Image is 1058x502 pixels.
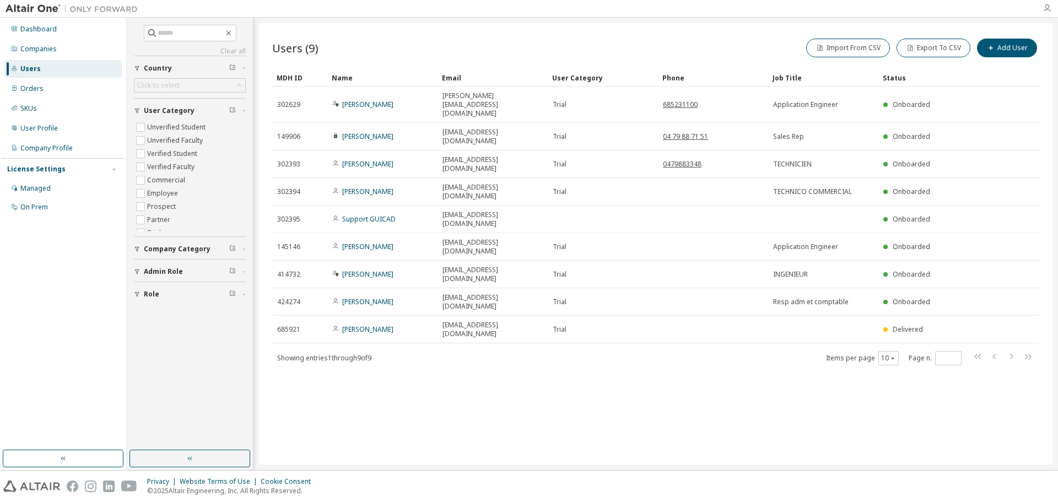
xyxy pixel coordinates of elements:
[893,269,930,279] span: Onboarded
[20,124,58,133] div: User Profile
[144,267,183,276] span: Admin Role
[773,160,812,169] span: TECHNICIEN
[342,187,393,196] a: [PERSON_NAME]
[909,351,962,365] span: Page n.
[806,39,890,57] button: Import From CSV
[20,203,48,212] div: On Prem
[442,69,543,87] div: Email
[553,325,566,334] span: Trial
[553,100,566,109] span: Trial
[553,270,566,279] span: Trial
[277,298,300,306] span: 424274
[261,477,317,486] div: Cookie Consent
[773,298,849,306] span: Resp adm et comptable
[147,200,178,213] label: Prospect
[662,69,764,87] div: Phone
[272,40,319,56] span: Users (9)
[147,213,172,226] label: Partner
[342,100,393,109] a: [PERSON_NAME]
[7,165,66,174] div: License Settings
[134,282,246,306] button: Role
[20,104,37,113] div: SKUs
[773,100,838,109] span: Application Engineer
[553,132,566,141] span: Trial
[893,297,930,306] span: Onboarded
[342,132,393,141] a: [PERSON_NAME]
[442,321,543,338] span: [EMAIL_ADDRESS][DOMAIN_NAME]
[147,174,187,187] label: Commercial
[144,106,195,115] span: User Category
[773,69,874,87] div: Job Title
[144,64,172,73] span: Country
[277,270,300,279] span: 414732
[277,353,371,363] span: Showing entries 1 through 9 of 9
[442,183,543,201] span: [EMAIL_ADDRESS][DOMAIN_NAME]
[147,121,208,134] label: Unverified Student
[134,56,246,80] button: Country
[663,100,698,109] tcxspan: Call 685231100 via 3CX
[893,214,930,224] span: Onboarded
[147,486,317,495] p: © 2025 Altair Engineering, Inc. All Rights Reserved.
[229,106,236,115] span: Clear filter
[147,160,197,174] label: Verified Faculty
[442,91,543,118] span: [PERSON_NAME][EMAIL_ADDRESS][DOMAIN_NAME]
[442,266,543,283] span: [EMAIL_ADDRESS][DOMAIN_NAME]
[134,47,246,56] a: Clear all
[67,481,78,492] img: facebook.svg
[147,226,163,240] label: Trial
[20,64,41,73] div: Users
[553,242,566,251] span: Trial
[663,132,708,141] tcxspan: Call 04 79 88 71 51 via 3CX
[342,325,393,334] a: [PERSON_NAME]
[442,293,543,311] span: [EMAIL_ADDRESS][DOMAIN_NAME]
[6,3,143,14] img: Altair One
[137,81,180,90] div: Click to select
[3,481,60,492] img: altair_logo.svg
[881,354,896,363] button: 10
[553,160,566,169] span: Trial
[147,477,180,486] div: Privacy
[342,242,393,251] a: [PERSON_NAME]
[277,100,300,109] span: 302629
[893,100,930,109] span: Onboarded
[553,187,566,196] span: Trial
[147,147,199,160] label: Verified Student
[85,481,96,492] img: instagram.svg
[826,351,899,365] span: Items per page
[229,245,236,253] span: Clear filter
[442,128,543,145] span: [EMAIL_ADDRESS][DOMAIN_NAME]
[773,242,838,251] span: Application Engineer
[103,481,115,492] img: linkedin.svg
[134,260,246,284] button: Admin Role
[277,325,300,334] span: 685921
[332,69,433,87] div: Name
[229,267,236,276] span: Clear filter
[342,214,396,224] a: Support GUICAD
[20,84,44,93] div: Orders
[147,134,205,147] label: Unverified Faculty
[134,99,246,123] button: User Category
[663,159,701,169] tcxspan: Call 0479883348 via 3CX
[277,69,323,87] div: MDH ID
[277,160,300,169] span: 302393
[553,298,566,306] span: Trial
[147,187,180,200] label: Employee
[342,297,393,306] a: [PERSON_NAME]
[893,325,923,334] span: Delivered
[20,45,57,53] div: Companies
[893,159,930,169] span: Onboarded
[893,132,930,141] span: Onboarded
[897,39,970,57] button: Export To CSV
[20,25,57,34] div: Dashboard
[883,69,973,87] div: Status
[229,64,236,73] span: Clear filter
[277,132,300,141] span: 149906
[277,242,300,251] span: 145146
[893,242,930,251] span: Onboarded
[893,187,930,196] span: Onboarded
[442,210,543,228] span: [EMAIL_ADDRESS][DOMAIN_NAME]
[773,187,852,196] span: TECHNICO COMMERCIAL
[134,79,245,92] div: Click to select
[342,159,393,169] a: [PERSON_NAME]
[229,290,236,299] span: Clear filter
